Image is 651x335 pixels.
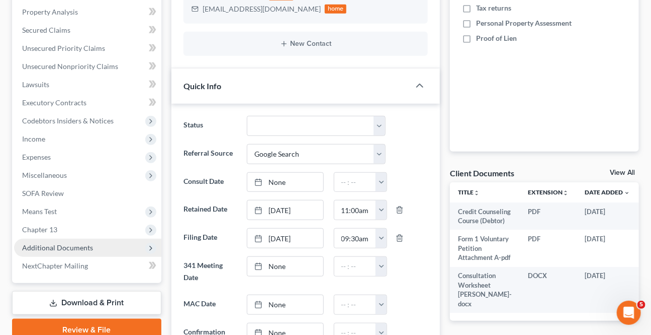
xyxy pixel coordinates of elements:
span: 5 [637,301,645,309]
span: Proof of Lien [476,33,517,43]
a: None [247,295,323,314]
span: Expenses [22,153,51,161]
input: -- : -- [334,257,377,276]
div: home [325,5,347,14]
span: Unsecured Priority Claims [22,44,105,52]
a: Executory Contracts [14,94,161,112]
td: Consultation Worksheet [PERSON_NAME]-docx [450,267,520,313]
a: SOFA Review [14,184,161,203]
input: -- : -- [334,229,377,248]
span: Property Analysis [22,8,78,16]
iframe: Intercom live chat [617,301,641,325]
span: Lawsuits [22,80,49,89]
td: Form 1 Voluntary Petition Attachment A-pdf [450,230,520,266]
label: Referral Source [178,144,242,164]
a: Date Added expand_more [585,188,630,196]
td: [DATE] [577,230,638,266]
label: Retained Date [178,200,242,220]
span: Quick Info [183,81,221,91]
label: 341 Meeting Date [178,256,242,287]
span: Tax returns [476,3,511,13]
input: -- : -- [334,295,377,314]
a: Property Analysis [14,3,161,21]
a: None [247,257,323,276]
a: [DATE] [247,229,323,248]
a: View All [610,169,635,176]
td: DOCX [520,267,577,313]
span: Means Test [22,207,57,216]
span: Codebtors Insiders & Notices [22,116,114,125]
div: Client Documents [450,168,514,178]
span: Secured Claims [22,26,70,34]
button: New Contact [192,40,420,48]
i: unfold_more [563,190,569,196]
span: Miscellaneous [22,171,67,179]
a: Lawsuits [14,76,161,94]
span: SOFA Review [22,189,64,197]
span: Income [22,135,45,143]
div: [EMAIL_ADDRESS][DOMAIN_NAME] [203,4,321,14]
label: Status [178,116,242,136]
i: unfold_more [474,190,480,196]
label: MAC Date [178,295,242,315]
td: Credit Counseling Course (Debtor) [450,203,520,230]
label: Filing Date [178,228,242,248]
a: Titleunfold_more [458,188,480,196]
span: Chapter 13 [22,225,57,234]
label: Consult Date [178,172,242,192]
span: NextChapter Mailing [22,261,88,270]
a: None [247,173,323,192]
input: -- : -- [334,200,377,220]
a: Unsecured Priority Claims [14,39,161,57]
span: Executory Contracts [22,98,86,107]
span: Additional Documents [22,243,93,252]
td: PDF [520,203,577,230]
td: [DATE] [577,267,638,313]
a: Secured Claims [14,21,161,39]
a: NextChapter Mailing [14,257,161,275]
td: PDF [520,230,577,266]
a: Extensionunfold_more [528,188,569,196]
a: [DATE] [247,200,323,220]
a: Unsecured Nonpriority Claims [14,57,161,76]
td: [DATE] [577,203,638,230]
span: Unsecured Nonpriority Claims [22,62,118,71]
input: -- : -- [334,173,377,192]
a: Download & Print [12,291,161,315]
span: Personal Property Assessment [476,18,572,28]
i: expand_more [624,190,630,196]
